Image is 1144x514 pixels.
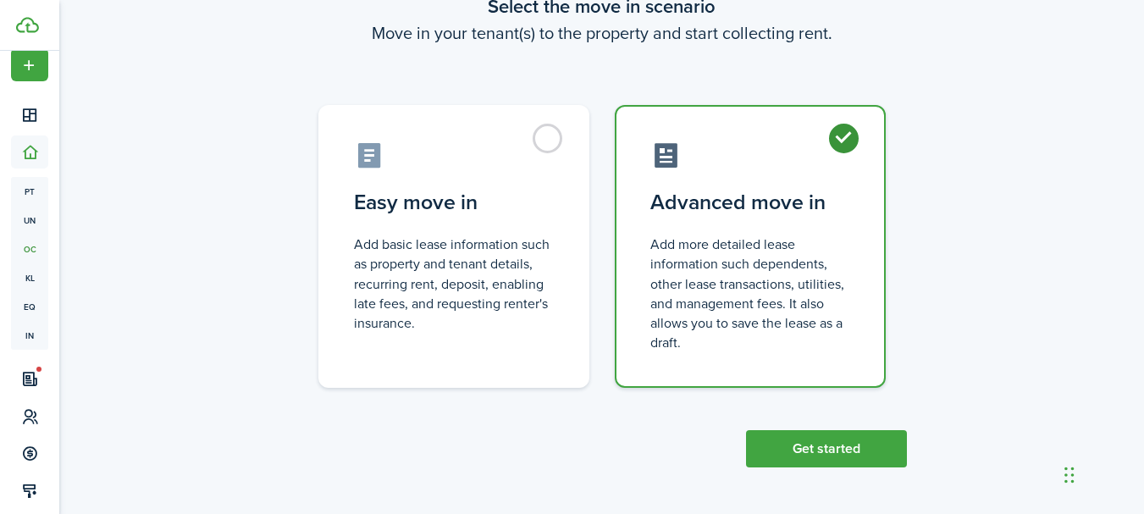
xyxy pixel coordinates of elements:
a: pt [11,177,48,206]
control-radio-card-description: Add more detailed lease information such dependents, other lease transactions, utilities, and man... [650,235,850,352]
button: Open menu [11,48,48,81]
control-radio-card-description: Add basic lease information such as property and tenant details, recurring rent, deposit, enablin... [354,235,554,333]
a: eq [11,292,48,321]
a: un [11,206,48,235]
a: oc [11,235,48,263]
wizard-step-header-description: Move in your tenant(s) to the property and start collecting rent. [297,20,907,46]
div: Drag [1064,450,1075,500]
control-radio-card-title: Easy move in [354,187,554,218]
control-radio-card-title: Advanced move in [650,187,850,218]
iframe: Chat Widget [1059,433,1144,514]
a: in [11,321,48,350]
img: TenantCloud [16,17,39,33]
a: kl [11,263,48,292]
button: Get started [746,430,907,467]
